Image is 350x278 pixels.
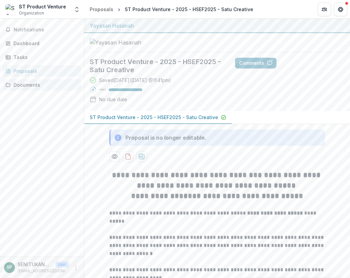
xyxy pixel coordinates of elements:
button: Comments [235,58,276,68]
button: More [72,263,80,272]
a: Dashboard [3,38,81,49]
div: ST Product Venture [19,3,66,10]
img: ST Product Venture [5,4,16,15]
p: SENITUKANG PRODUCT [18,261,53,268]
button: Partners [318,3,331,16]
div: Saved [DATE] ( [DATE] @ 11:41pm ) [99,77,171,84]
a: Documents [3,79,81,90]
div: Proposals [13,67,76,75]
div: Yayasan Hasanah [90,22,345,30]
div: Dashboard [13,40,76,47]
button: Answer Suggestions [279,58,345,68]
div: SENITUKANG PRODUCT [7,265,12,270]
button: Notifications [3,24,81,35]
p: [EMAIL_ADDRESS][DOMAIN_NAME] [18,268,69,274]
a: Proposals [3,65,81,77]
button: Preview 1ae11c9a-aabb-450c-8cc9-4082567cac88-0.pdf [109,151,120,162]
div: No due date [99,96,127,103]
div: Proposal is no longer editable. [125,134,206,142]
a: Tasks [3,52,81,63]
a: Proposals [87,4,116,14]
p: ST Product Venture - 2025 - HSEF2025 - Satu Creative [90,114,218,121]
button: Get Help [334,3,347,16]
span: Notifications [13,27,79,33]
button: download-proposal [136,151,147,162]
div: Proposals [90,6,113,13]
button: download-proposal [123,151,134,162]
div: Tasks [13,54,76,61]
div: ST Product Venture - 2025 - HSEF2025 - Satu Creative [125,6,253,13]
span: Organization [19,10,44,16]
p: 100 % [99,87,106,92]
div: Documents [13,81,76,88]
img: Yayasan Hasanah [90,38,157,47]
nav: breadcrumb [87,4,256,14]
button: Open entity switcher [72,3,82,16]
h2: ST Product Venture - 2025 - HSEF2025 - Satu Creative [90,58,224,74]
p: User [55,261,69,268]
